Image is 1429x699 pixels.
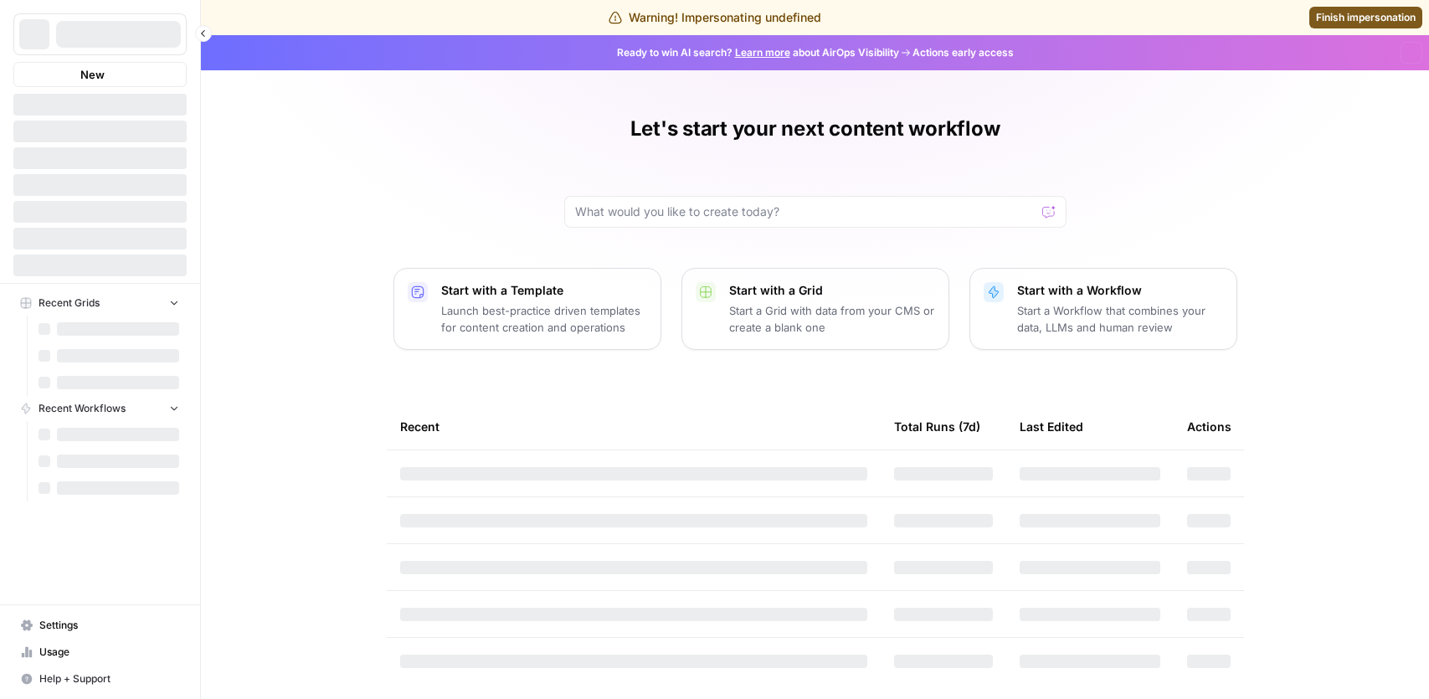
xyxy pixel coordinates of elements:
[400,403,867,450] div: Recent
[735,46,790,59] a: Learn more
[617,45,899,60] span: Ready to win AI search? about AirOps Visibility
[80,66,105,83] span: New
[13,666,187,692] button: Help + Support
[1020,403,1083,450] div: Last Edited
[609,9,821,26] div: Warning! Impersonating undefined
[894,403,980,450] div: Total Runs (7d)
[441,282,647,299] p: Start with a Template
[1017,302,1223,336] p: Start a Workflow that combines your data, LLMs and human review
[13,290,187,316] button: Recent Grids
[1017,282,1223,299] p: Start with a Workflow
[39,618,179,633] span: Settings
[575,203,1036,220] input: What would you like to create today?
[729,282,935,299] p: Start with a Grid
[912,45,1014,60] span: Actions early access
[1309,7,1422,28] a: Finish impersonation
[39,645,179,660] span: Usage
[13,639,187,666] a: Usage
[729,302,935,336] p: Start a Grid with data from your CMS or create a blank one
[969,268,1237,350] button: Start with a WorkflowStart a Workflow that combines your data, LLMs and human review
[681,268,949,350] button: Start with a GridStart a Grid with data from your CMS or create a blank one
[13,396,187,421] button: Recent Workflows
[393,268,661,350] button: Start with a TemplateLaunch best-practice driven templates for content creation and operations
[39,671,179,686] span: Help + Support
[441,302,647,336] p: Launch best-practice driven templates for content creation and operations
[1316,10,1416,25] span: Finish impersonation
[1187,403,1231,450] div: Actions
[39,401,126,416] span: Recent Workflows
[13,62,187,87] button: New
[13,612,187,639] a: Settings
[39,296,100,311] span: Recent Grids
[630,116,1000,142] h1: Let's start your next content workflow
